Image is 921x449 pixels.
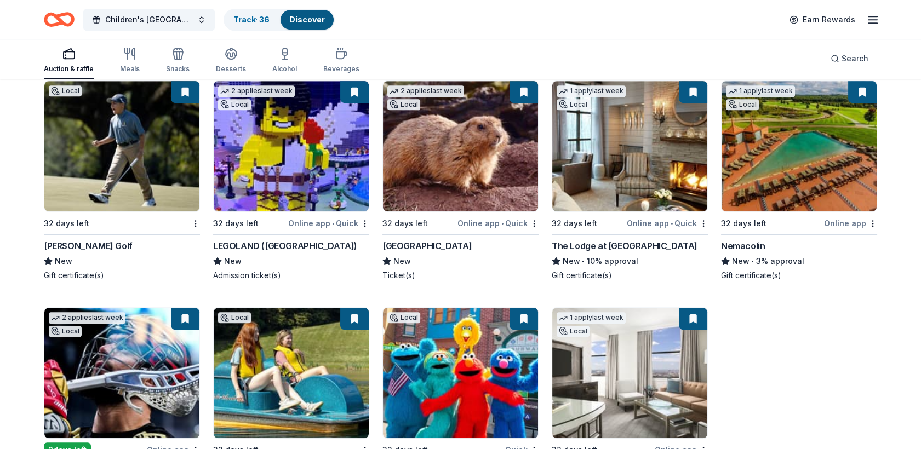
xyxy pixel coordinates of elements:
a: Image for The Lodge at Woodloch1 applylast weekLocal32 days leftOnline app•QuickThe Lodge at [GEO... [552,80,708,281]
button: Alcohol [272,43,297,79]
span: • [671,219,673,228]
div: [PERSON_NAME] Golf [44,239,133,252]
div: Gift certificate(s) [552,270,708,281]
div: Gift certificate(s) [44,270,200,281]
span: • [332,219,334,228]
img: Image for Philadelphia Wings [44,308,199,438]
div: Local [49,326,82,337]
span: • [582,257,585,266]
div: LEGOLAND ([GEOGRAPHIC_DATA]) [213,239,357,252]
div: Alcohol [272,65,297,73]
div: Online app Quick [457,216,539,230]
div: Beverages [323,65,359,73]
div: 10% approval [552,255,708,268]
span: New [393,255,411,268]
div: 2 applies last week [387,85,464,97]
a: Track· 36 [233,15,270,24]
div: Snacks [166,65,190,73]
img: Image for Sesame Place [383,308,538,438]
div: Meals [120,65,140,73]
div: [GEOGRAPHIC_DATA] [382,239,472,252]
div: Local [387,312,420,323]
img: Image for Ron Jaworski Golf [44,81,199,211]
button: Auction & raffle [44,43,94,79]
span: New [55,255,72,268]
div: Desserts [216,65,246,73]
button: Desserts [216,43,246,79]
img: Image for The Ritz-Carlton (Philadelphia) [552,308,707,438]
a: Earn Rewards [783,10,862,30]
div: 1 apply last week [557,85,626,97]
div: 32 days left [213,217,259,230]
span: Search [842,52,868,65]
div: 32 days left [552,217,597,230]
div: 1 apply last week [557,312,626,324]
div: 32 days left [721,217,766,230]
div: 2 applies last week [218,85,295,97]
button: Track· 36Discover [224,9,335,31]
div: 2 applies last week [49,312,125,324]
button: Search [822,48,877,70]
div: The Lodge at [GEOGRAPHIC_DATA] [552,239,697,252]
div: Gift certificate(s) [721,270,877,281]
div: 32 days left [382,217,428,230]
div: Local [726,99,759,110]
img: Image for Elmwood Park Zoo [383,81,538,211]
div: Admission ticket(s) [213,270,369,281]
div: Online app Quick [288,216,369,230]
div: Ticket(s) [382,270,539,281]
a: Home [44,7,75,32]
a: Discover [289,15,325,24]
a: Image for Ron Jaworski GolfLocal32 days left[PERSON_NAME] GolfNewGift certificate(s) [44,80,200,281]
div: 1 apply last week [726,85,795,97]
a: Image for Nemacolin1 applylast weekLocal32 days leftOnline appNemacolinNew•3% approvalGift certif... [721,80,877,281]
div: Local [218,99,251,110]
button: Meals [120,43,140,79]
span: New [732,255,750,268]
img: Image for The Lodge at Woodloch [552,81,707,211]
div: Local [49,85,82,96]
img: Image for Nemacolin [722,81,877,211]
span: • [751,257,754,266]
div: Local [557,99,590,110]
div: Local [557,326,590,337]
div: Online app Quick [627,216,708,230]
div: 32 days left [44,217,89,230]
div: Nemacolin [721,239,765,252]
a: Image for LEGOLAND (Philadelphia)2 applieslast weekLocal32 days leftOnline app•QuickLEGOLAND ([GE... [213,80,369,281]
div: 3% approval [721,255,877,268]
img: Image for Bear Creek Mountain Resort [214,308,369,438]
button: Beverages [323,43,359,79]
div: Local [387,99,420,110]
img: Image for LEGOLAND (Philadelphia) [214,81,369,211]
button: Snacks [166,43,190,79]
div: Online app [824,216,877,230]
span: New [224,255,242,268]
div: Local [218,312,251,323]
div: Auction & raffle [44,65,94,73]
span: Children's [GEOGRAPHIC_DATA] (CHOP) Buddy Walk and Family Fun Day [105,13,193,26]
a: Image for Elmwood Park Zoo2 applieslast weekLocal32 days leftOnline app•Quick[GEOGRAPHIC_DATA]New... [382,80,539,281]
button: Children's [GEOGRAPHIC_DATA] (CHOP) Buddy Walk and Family Fun Day [83,9,215,31]
span: New [563,255,580,268]
span: • [501,219,504,228]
